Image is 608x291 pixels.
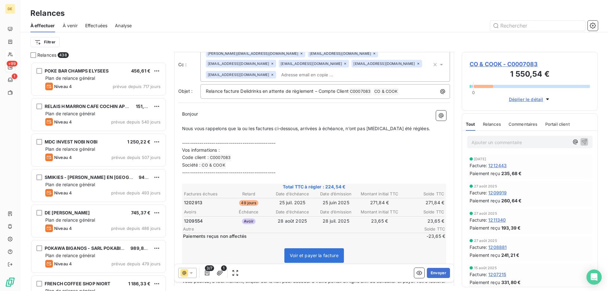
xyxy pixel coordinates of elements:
img: Logo LeanPay [5,277,15,287]
span: 1202913 [184,199,202,206]
span: POKE BAR CHAMPS ELYSEES [45,68,109,73]
span: Plan de relance général [45,75,95,81]
td: 271,84 € [358,199,401,206]
span: Bonjour [182,111,198,117]
span: Analyse [115,22,132,29]
span: Plan de relance général [45,253,95,258]
span: C0007083 [349,88,371,95]
span: [EMAIL_ADDRESS][DOMAIN_NAME] [353,62,415,66]
span: prévue depuis 479 jours [111,261,161,266]
span: 456,61 € [131,68,150,73]
h3: 1 550,54 € [470,68,590,81]
input: Rechercher [490,21,585,31]
span: Paiement reçu [470,170,500,177]
span: prévue depuis 507 jours [111,155,161,160]
span: 1208881 [488,244,507,250]
span: CO & COOK - C0007083 [470,60,590,68]
span: 1 [221,265,227,271]
td: 271,84 € [402,199,445,206]
div: Open Intercom Messenger [586,269,602,285]
span: 438 [58,52,68,58]
span: prévue depuis 493 jours [111,190,161,195]
th: Solde TTC [402,209,445,215]
span: 1 250,22 € [127,139,151,144]
span: Relance facture Delidrinks en attente de règlement – Compte Client [206,88,349,94]
span: Paiement reçu [470,279,500,286]
th: Date d’échéance [271,209,314,215]
span: Plan de relance général [45,217,95,223]
td: 23,65 € [358,218,401,225]
span: Portail client [545,122,570,127]
span: Facture : [470,271,487,278]
th: Montant initial TTC [358,191,401,197]
span: Avoir [242,218,256,224]
span: ------------------------------------------------ [182,140,275,146]
span: Voir et payer la facture [290,253,339,258]
span: 3/7 [205,265,214,271]
button: Filtrer [30,37,60,47]
td: 23,65 € [402,218,445,225]
span: [EMAIL_ADDRESS][DOMAIN_NAME] [281,62,342,66]
span: Vous pouvez, à tout moment, cliquer sur le lien pour accéder à votre portail en ligne afin de con... [182,278,445,284]
th: Retard [227,191,270,197]
th: Date d’échéance [271,191,314,197]
span: Niveau 4 [54,261,72,266]
span: 331,80 € [501,279,521,286]
span: Commentaires [509,122,538,127]
span: Facture : [470,162,487,169]
span: Tout [466,122,475,127]
span: Niveau 4 [54,84,72,89]
span: Paiement reçu [470,225,500,231]
span: Niveau 4 [54,190,72,195]
span: Paiements reçus non affectés [183,233,406,239]
span: POKAWA BIGANOS - SARL POKABIGA [45,245,128,251]
span: Paiement reçu [470,252,500,258]
span: prévue depuis 717 jours [113,84,161,89]
h3: Relances [30,8,65,19]
span: Facture : [470,189,487,196]
span: C0007083 [209,154,231,161]
span: Paiement reçu [470,197,500,204]
span: Relances [37,52,56,58]
th: Avoirs [184,209,227,215]
input: Adresse email en copie ... [279,70,352,79]
span: ------------------------------------------------ [182,170,275,175]
span: 235,68 € [501,170,522,177]
span: 151,03 € [136,104,154,109]
span: [DATE] [474,157,486,161]
span: 1209919 [488,189,507,196]
span: 989,89 € [130,245,151,251]
span: [PERSON_NAME][EMAIL_ADDRESS][DOMAIN_NAME] [208,52,298,55]
span: 49 jours [239,200,258,206]
span: Vos informations : [182,147,220,153]
span: Plan de relance général [45,111,95,116]
span: FRENCH COFFEE SHOP NIORT [45,281,111,286]
span: Solde TTC [407,226,445,231]
span: Facture : [470,217,487,223]
span: 1207215 [488,271,506,278]
button: Envoyer [427,268,450,278]
span: -23,65 € [407,233,445,239]
span: SMIKIES - [PERSON_NAME] EN [GEOGRAPHIC_DATA] - SSPP CONCEPT [45,174,200,180]
div: DE [5,4,15,14]
th: Montant initial TTC [358,209,401,215]
span: 260,64 € [501,197,522,204]
span: Plan de relance général [45,182,95,187]
span: Nous vous rappelons que la ou les factures ci-dessous, arrivées à échéance, n’ont pas [MEDICAL_DA... [182,126,430,131]
td: 28 août 2025 [271,218,314,225]
span: +99 [7,61,17,66]
span: Autre [183,226,407,231]
button: Déplier le détail [507,96,553,103]
label: Cc : [178,61,200,68]
span: DE [PERSON_NAME] [45,210,90,215]
span: Déplier le détail [509,96,543,103]
span: À effectuer [30,22,55,29]
span: CO & COOK [201,162,226,169]
th: Date d’émission [314,209,358,215]
span: prévue depuis 540 jours [111,119,161,124]
span: 15 août 2025 [474,266,497,270]
span: 0 [472,90,475,95]
span: [EMAIL_ADDRESS][DOMAIN_NAME] [208,73,269,77]
span: 27 août 2025 [474,184,497,188]
span: prévue depuis 486 jours [111,226,161,231]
